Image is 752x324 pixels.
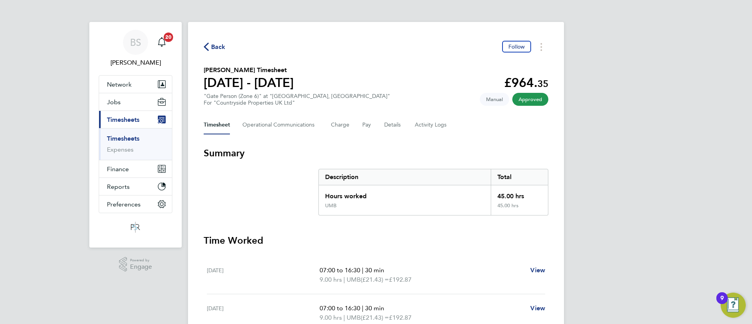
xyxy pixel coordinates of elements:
[721,293,746,318] button: Open Resource Center, 9 new notifications
[211,42,226,52] span: Back
[319,185,491,203] div: Hours worked
[107,81,132,88] span: Network
[320,304,360,312] span: 07:00 to 16:30
[320,314,342,321] span: 9.00 hrs
[154,30,170,55] a: 20
[347,275,361,284] span: UMB
[720,298,724,308] div: 9
[130,257,152,264] span: Powered by
[508,43,525,50] span: Follow
[130,37,141,47] span: BS
[119,257,152,272] a: Powered byEngage
[99,58,172,67] span: Beth Seddon
[242,116,318,134] button: Operational Communications
[534,41,548,53] button: Timesheets Menu
[99,30,172,67] a: BS[PERSON_NAME]
[389,314,412,321] span: £192.87
[365,304,384,312] span: 30 min
[320,266,360,274] span: 07:00 to 16:30
[384,116,402,134] button: Details
[204,116,230,134] button: Timesheet
[331,116,350,134] button: Charge
[99,221,172,233] a: Go to home page
[204,93,390,106] div: "Gate Person (Zone 6)" at "[GEOGRAPHIC_DATA], [GEOGRAPHIC_DATA]"
[365,266,384,274] span: 30 min
[107,146,134,153] a: Expenses
[99,93,172,110] button: Jobs
[204,147,548,159] h3: Summary
[99,195,172,213] button: Preferences
[537,78,548,89] span: 35
[107,98,121,106] span: Jobs
[128,221,143,233] img: psrsolutions-logo-retina.png
[530,266,545,275] a: View
[362,304,363,312] span: |
[530,304,545,313] a: View
[204,100,390,106] div: For "Countryside Properties UK Ltd"
[107,183,130,190] span: Reports
[107,135,139,142] a: Timesheets
[343,276,345,283] span: |
[107,116,139,123] span: Timesheets
[362,266,363,274] span: |
[207,266,320,284] div: [DATE]
[361,314,389,321] span: (£21.43) =
[491,169,548,185] div: Total
[207,304,320,322] div: [DATE]
[504,75,548,90] app-decimal: £964.
[164,33,173,42] span: 20
[502,41,531,52] button: Follow
[530,304,545,312] span: View
[99,111,172,128] button: Timesheets
[107,201,141,208] span: Preferences
[325,203,336,209] div: UMB
[491,185,548,203] div: 45.00 hrs
[512,93,548,106] span: This timesheet has been approved.
[89,22,182,248] nav: Main navigation
[99,76,172,93] button: Network
[320,276,342,283] span: 9.00 hrs
[130,264,152,270] span: Engage
[204,42,226,52] button: Back
[204,234,548,247] h3: Time Worked
[99,128,172,160] div: Timesheets
[99,178,172,195] button: Reports
[347,313,361,322] span: UMB
[362,116,372,134] button: Pay
[318,169,548,215] div: Summary
[389,276,412,283] span: £192.87
[361,276,389,283] span: (£21.43) =
[204,75,294,91] h1: [DATE] - [DATE]
[530,266,545,274] span: View
[99,160,172,177] button: Finance
[343,314,345,321] span: |
[107,165,129,173] span: Finance
[480,93,509,106] span: This timesheet was manually created.
[319,169,491,185] div: Description
[491,203,548,215] div: 45.00 hrs
[204,65,294,75] h2: [PERSON_NAME] Timesheet
[415,116,448,134] button: Activity Logs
